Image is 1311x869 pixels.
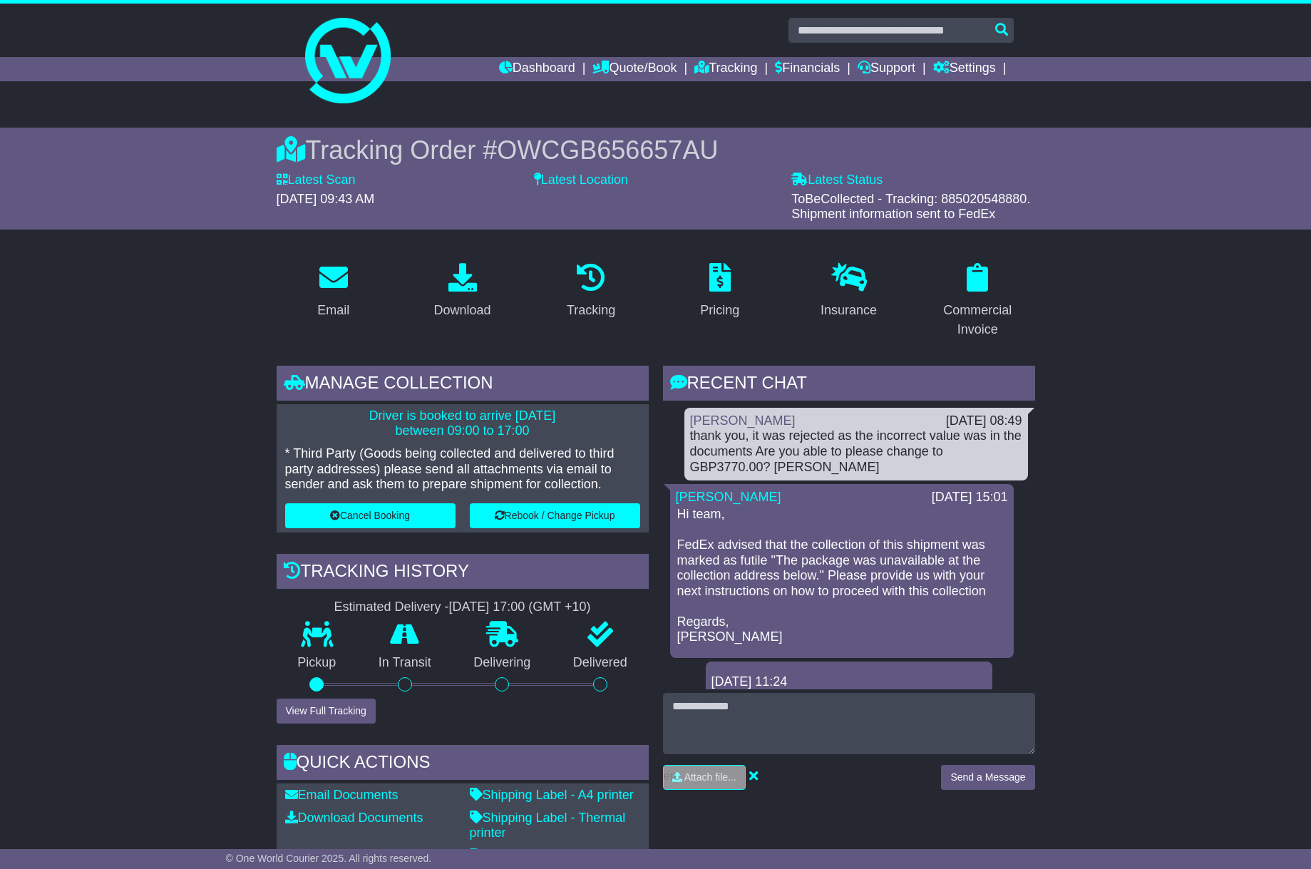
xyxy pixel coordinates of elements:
[277,600,649,615] div: Estimated Delivery -
[277,173,356,188] label: Latest Scan
[285,408,640,439] p: Driver is booked to arrive [DATE] between 09:00 to 17:00
[557,258,624,325] a: Tracking
[534,173,628,188] label: Latest Location
[470,788,634,802] a: Shipping Label - A4 printer
[285,811,423,825] a: Download Documents
[357,655,453,671] p: In Transit
[933,57,996,81] a: Settings
[226,853,432,864] span: © One World Courier 2025. All rights reserved.
[552,655,649,671] p: Delivered
[449,600,591,615] div: [DATE] 17:00 (GMT +10)
[277,655,358,671] p: Pickup
[690,413,796,428] a: [PERSON_NAME]
[433,301,490,320] div: Download
[858,57,915,81] a: Support
[285,446,640,493] p: * Third Party (Goods being collected and delivered to third party addresses) please send all atta...
[317,301,349,320] div: Email
[277,699,376,724] button: View Full Tracking
[791,192,1030,222] span: ToBeCollected - Tracking: 885020548880. Shipment information sent to FedEx
[470,811,626,840] a: Shipping Label - Thermal printer
[711,674,987,690] div: [DATE] 11:24
[308,258,359,325] a: Email
[694,57,757,81] a: Tracking
[277,135,1035,165] div: Tracking Order #
[470,848,592,863] a: Commercial Invoice
[285,503,456,528] button: Cancel Booking
[663,366,1035,404] div: RECENT CHAT
[567,301,615,320] div: Tracking
[941,765,1034,790] button: Send a Message
[690,428,1022,475] div: thank you, it was rejected as the incorrect value was in the documents Are you able to please cha...
[499,57,575,81] a: Dashboard
[277,554,649,592] div: Tracking history
[592,57,677,81] a: Quote/Book
[677,507,1007,645] p: Hi team, FedEx advised that the collection of this shipment was marked as futile "The package was...
[811,258,886,325] a: Insurance
[277,192,375,206] span: [DATE] 09:43 AM
[470,503,640,528] button: Rebook / Change Pickup
[946,413,1022,429] div: [DATE] 08:49
[920,258,1035,344] a: Commercial Invoice
[424,258,500,325] a: Download
[821,301,877,320] div: Insurance
[691,258,749,325] a: Pricing
[932,490,1008,505] div: [DATE] 15:01
[277,366,649,404] div: Manage collection
[775,57,840,81] a: Financials
[791,173,883,188] label: Latest Status
[453,655,552,671] p: Delivering
[285,788,399,802] a: Email Documents
[277,745,649,783] div: Quick Actions
[497,135,718,165] span: OWCGB656657AU
[700,301,739,320] div: Pricing
[676,490,781,504] a: [PERSON_NAME]
[930,301,1026,339] div: Commercial Invoice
